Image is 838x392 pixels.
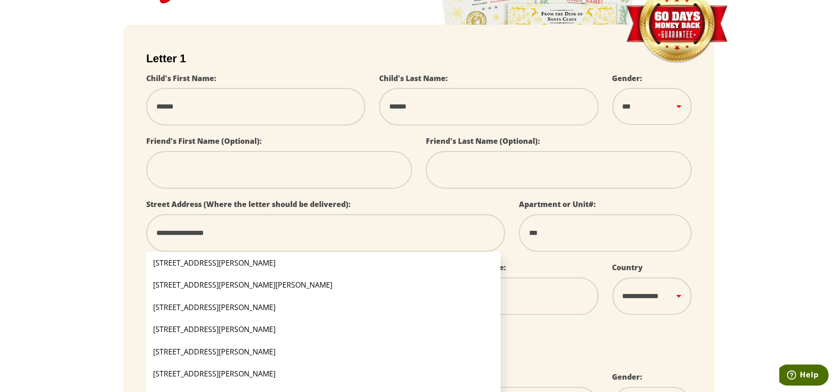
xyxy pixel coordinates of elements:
label: Friend's First Name (Optional): [146,136,262,146]
li: [STREET_ADDRESS][PERSON_NAME] [146,341,501,363]
label: Country [612,262,643,272]
label: Apartment or Unit#: [519,199,596,209]
label: Street Address (Where the letter should be delivered): [146,199,351,209]
li: [STREET_ADDRESS][PERSON_NAME] [146,296,501,318]
label: Gender: [612,73,643,83]
label: Child's First Name: [146,73,216,83]
li: [STREET_ADDRESS][PERSON_NAME] [146,363,501,385]
li: [STREET_ADDRESS][PERSON_NAME] [146,252,501,274]
li: [STREET_ADDRESS][PERSON_NAME] [146,318,501,340]
iframe: Opens a widget where you can find more information [779,365,829,387]
li: [STREET_ADDRESS][PERSON_NAME][PERSON_NAME] [146,274,501,296]
label: Gender: [612,372,643,382]
label: Friend's Last Name (Optional): [426,136,540,146]
h2: Letter 1 [146,52,692,65]
label: Child's Last Name: [379,73,448,83]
